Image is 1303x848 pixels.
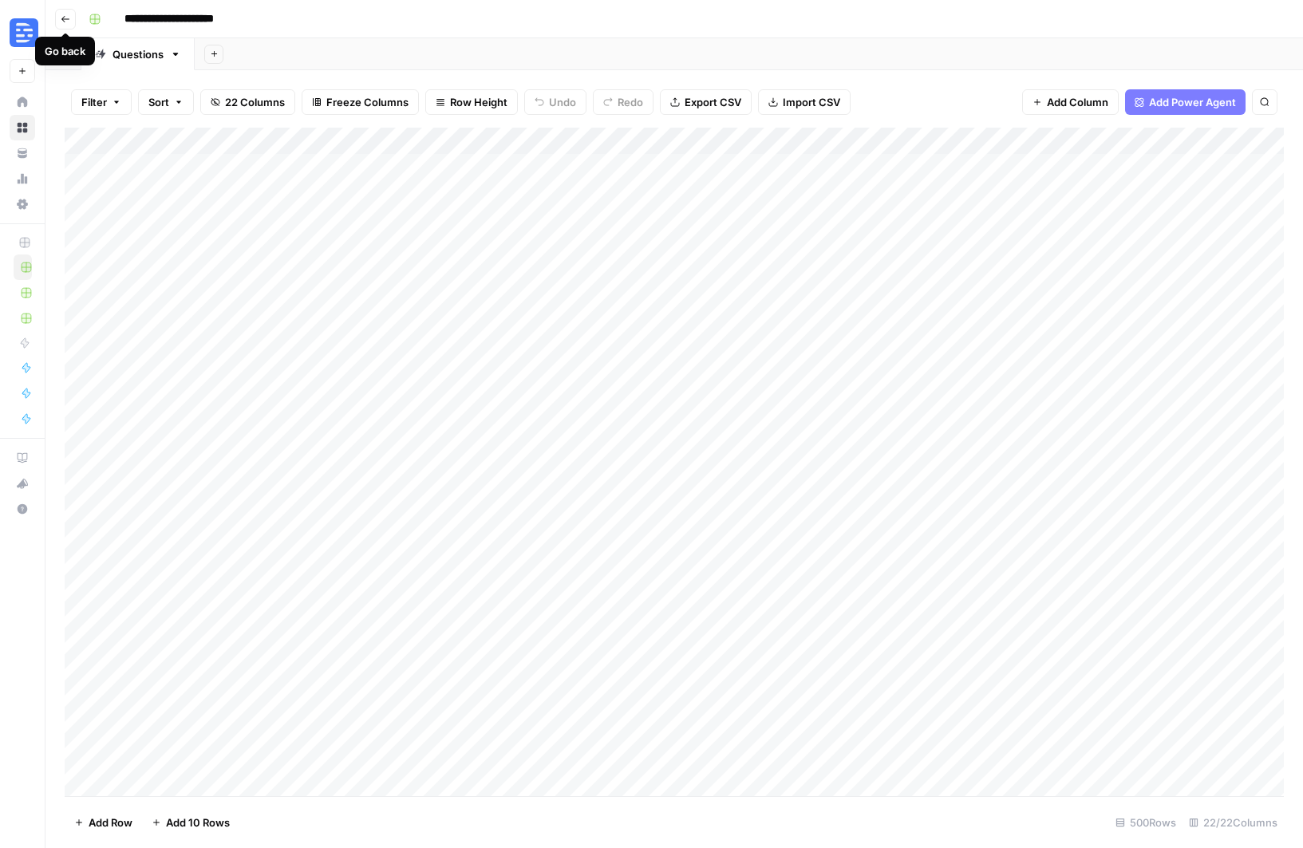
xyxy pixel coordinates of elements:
[113,46,164,62] div: Questions
[10,191,35,217] a: Settings
[45,43,85,59] div: Go back
[10,445,35,471] a: AirOps Academy
[593,89,653,115] button: Redo
[166,814,230,830] span: Add 10 Rows
[1149,94,1236,110] span: Add Power Agent
[302,89,419,115] button: Freeze Columns
[660,89,752,115] button: Export CSV
[10,471,34,495] div: What's new?
[200,89,295,115] button: 22 Columns
[685,94,741,110] span: Export CSV
[1022,89,1119,115] button: Add Column
[425,89,518,115] button: Row Height
[758,89,851,115] button: Import CSV
[524,89,586,115] button: Undo
[10,13,35,53] button: Workspace: Descript
[71,89,132,115] button: Filter
[138,89,194,115] button: Sort
[142,810,239,835] button: Add 10 Rows
[10,89,35,115] a: Home
[65,810,142,835] button: Add Row
[1125,89,1246,115] button: Add Power Agent
[450,94,507,110] span: Row Height
[148,94,169,110] span: Sort
[1109,810,1183,835] div: 500 Rows
[10,140,35,166] a: Your Data
[10,18,38,47] img: Descript Logo
[1183,810,1284,835] div: 22/22 Columns
[10,166,35,191] a: Usage
[326,94,409,110] span: Freeze Columns
[10,115,35,140] a: Browse
[81,94,107,110] span: Filter
[10,471,35,496] button: What's new?
[549,94,576,110] span: Undo
[89,814,132,830] span: Add Row
[10,496,35,522] button: Help + Support
[783,94,840,110] span: Import CSV
[225,94,285,110] span: 22 Columns
[618,94,643,110] span: Redo
[81,38,195,70] a: Questions
[1047,94,1108,110] span: Add Column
